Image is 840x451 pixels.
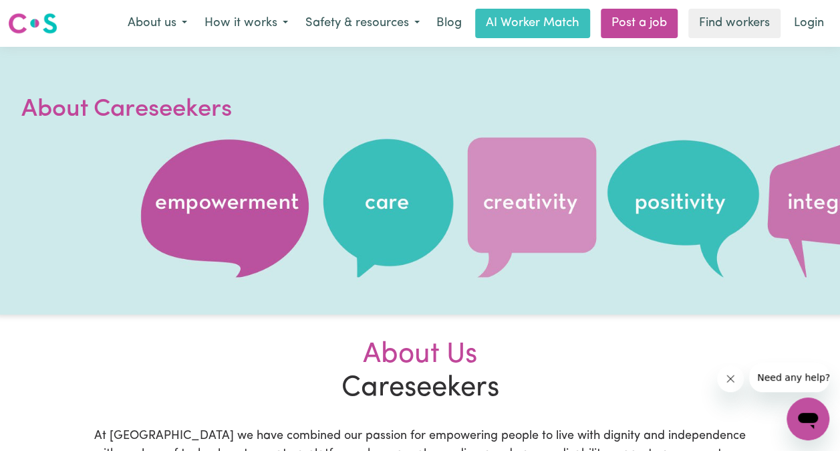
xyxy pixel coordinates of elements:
[8,11,57,35] img: Careseekers logo
[786,9,832,38] a: Login
[787,397,829,440] iframe: Button to launch messaging window
[196,9,297,37] button: How it works
[8,9,81,20] span: Need any help?
[475,9,590,38] a: AI Worker Match
[94,339,746,372] div: About Us
[297,9,428,37] button: Safety & resources
[21,92,342,127] h1: About Careseekers
[8,8,57,39] a: Careseekers logo
[86,339,754,406] h2: Careseekers
[119,9,196,37] button: About us
[428,9,470,38] a: Blog
[601,9,678,38] a: Post a job
[749,363,829,392] iframe: Message from company
[688,9,781,38] a: Find workers
[717,365,744,392] iframe: Close message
